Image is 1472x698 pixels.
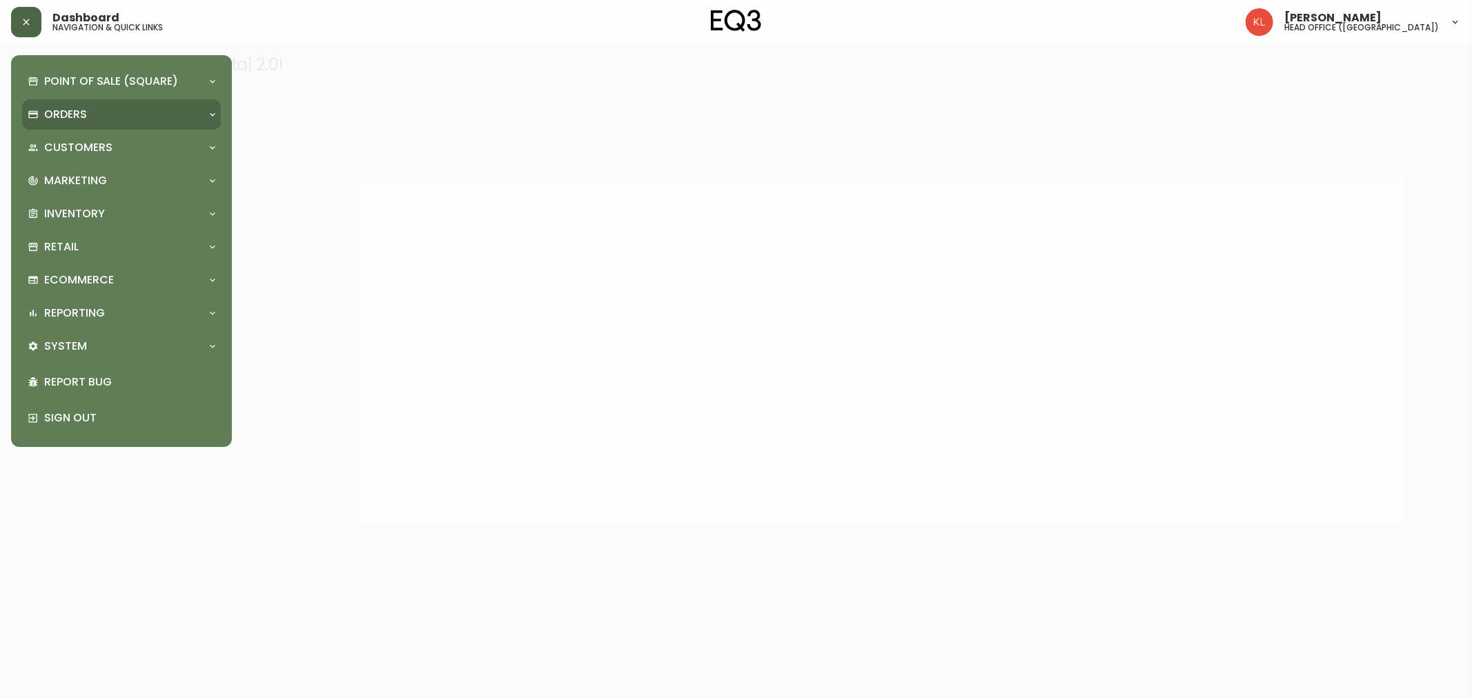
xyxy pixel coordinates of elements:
div: Reporting [22,298,221,328]
img: logo [711,10,762,32]
p: Marketing [44,173,107,188]
div: Point of Sale (Square) [22,66,221,97]
h5: head office ([GEOGRAPHIC_DATA]) [1284,23,1439,32]
div: Inventory [22,199,221,229]
p: Point of Sale (Square) [44,74,178,89]
span: Dashboard [52,12,119,23]
p: Report Bug [44,375,215,390]
p: Reporting [44,306,105,321]
span: [PERSON_NAME] [1284,12,1382,23]
p: Orders [44,107,87,122]
p: System [44,339,87,354]
div: Customers [22,132,221,163]
p: Ecommerce [44,272,114,288]
div: Sign Out [22,400,221,436]
div: Retail [22,232,221,262]
p: Customers [44,140,112,155]
h5: navigation & quick links [52,23,163,32]
p: Retail [44,239,79,255]
div: Report Bug [22,364,221,400]
p: Sign Out [44,410,215,426]
div: System [22,331,221,361]
div: Ecommerce [22,265,221,295]
div: Orders [22,99,221,130]
div: Marketing [22,166,221,196]
p: Inventory [44,206,105,221]
img: 2c0c8aa7421344cf0398c7f872b772b5 [1246,8,1273,36]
